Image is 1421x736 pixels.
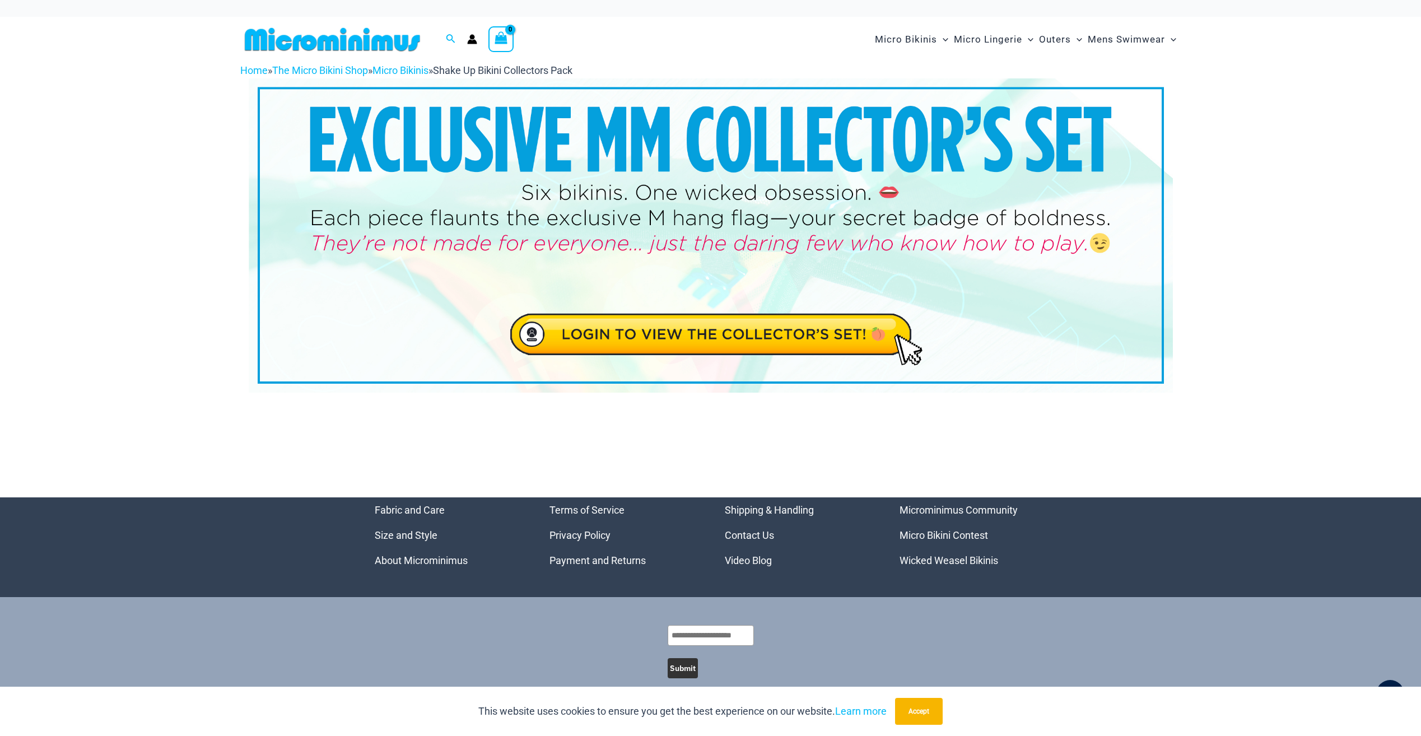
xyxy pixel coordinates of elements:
span: Menu Toggle [1022,25,1033,54]
a: Fabric and Care [375,504,445,516]
a: Payment and Returns [549,555,646,566]
a: Learn more [835,705,887,717]
a: Privacy Policy [549,529,611,541]
a: Micro Bikini Contest [900,529,988,541]
a: Account icon link [467,34,477,44]
a: Micro BikinisMenu ToggleMenu Toggle [872,22,951,57]
a: Micro LingerieMenu ToggleMenu Toggle [951,22,1036,57]
a: Micro Bikinis [372,64,428,76]
span: Micro Lingerie [954,25,1022,54]
a: Home [240,64,268,76]
button: Submit [668,658,698,678]
nav: Menu [900,497,1047,573]
aside: Footer Widget 3 [725,497,872,573]
a: Terms of Service [549,504,625,516]
img: Exclusive Collector's Drop Bikini [249,78,1173,393]
a: View Shopping Cart, empty [488,26,514,52]
button: Accept [895,698,943,725]
aside: Footer Widget 4 [900,497,1047,573]
a: Microminimus Community [900,504,1018,516]
nav: Site Navigation [870,21,1181,58]
a: Wicked Weasel Bikinis [900,555,998,566]
a: Mens SwimwearMenu ToggleMenu Toggle [1085,22,1179,57]
nav: Menu [725,497,872,573]
a: About Microminimus [375,555,468,566]
a: Video Blog [725,555,772,566]
span: Micro Bikinis [875,25,937,54]
a: Search icon link [446,32,456,46]
aside: Footer Widget 2 [549,497,697,573]
a: The Micro Bikini Shop [272,64,368,76]
span: Menu Toggle [1071,25,1082,54]
a: Contact Us [725,529,774,541]
a: Shipping & Handling [725,504,814,516]
img: MM SHOP LOGO FLAT [240,27,425,52]
span: Shake Up Bikini Collectors Pack [433,64,572,76]
span: Outers [1039,25,1071,54]
aside: Footer Widget 1 [375,497,522,573]
span: Menu Toggle [937,25,948,54]
span: » » » [240,64,572,76]
p: This website uses cookies to ensure you get the best experience on our website. [478,703,887,720]
a: Size and Style [375,529,437,541]
a: OutersMenu ToggleMenu Toggle [1036,22,1085,57]
nav: Menu [375,497,522,573]
nav: Menu [549,497,697,573]
span: Menu Toggle [1165,25,1176,54]
span: Mens Swimwear [1088,25,1165,54]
